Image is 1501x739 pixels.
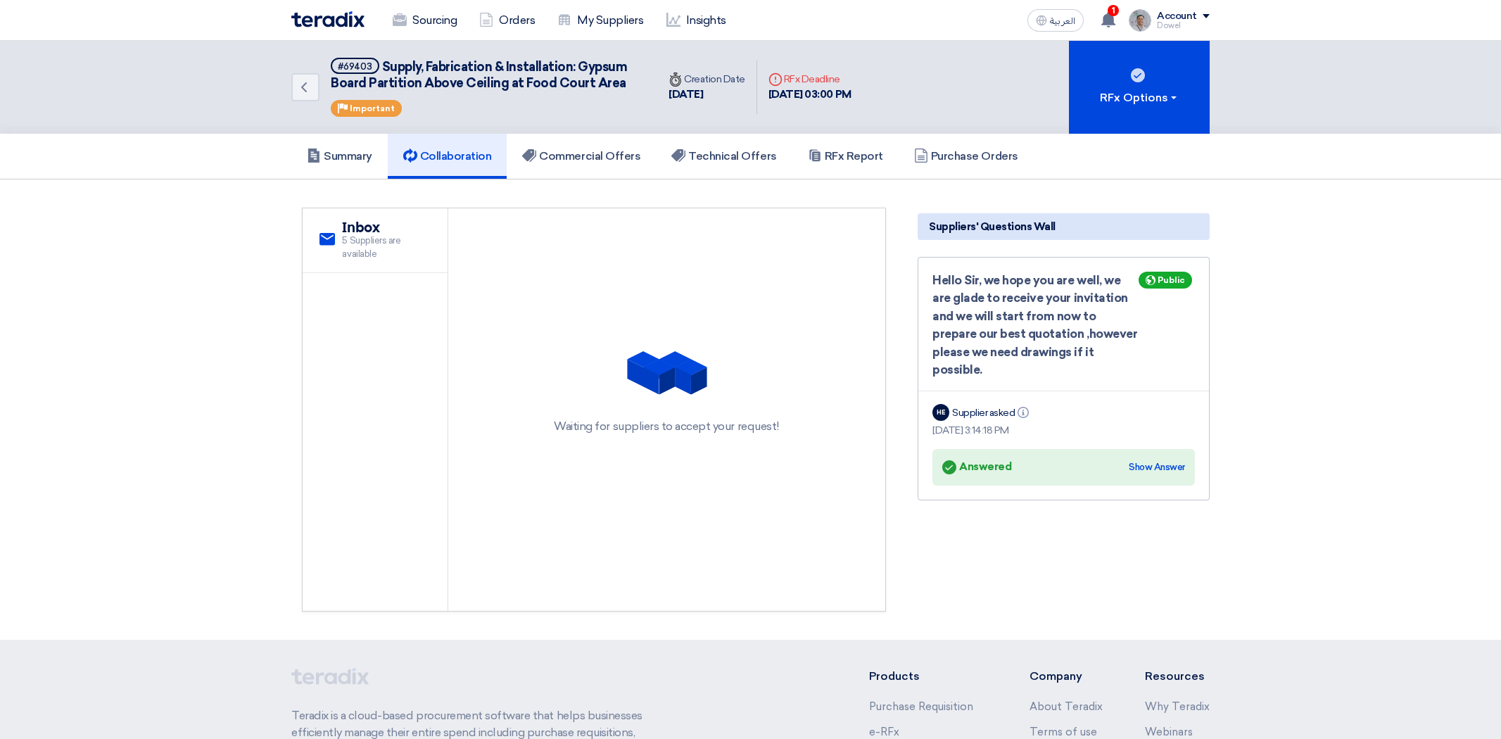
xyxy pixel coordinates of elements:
img: Teradix logo [291,11,365,27]
a: About Teradix [1030,700,1103,713]
h5: RFx Report [808,149,883,163]
div: [DATE] 3:14:18 PM [932,423,1195,438]
h5: Commercial Offers [522,149,640,163]
a: My Suppliers [546,5,654,36]
h5: Summary [307,149,372,163]
div: Supplier asked [952,405,1032,420]
div: Dowel [1157,22,1210,30]
div: Answered [942,457,1011,477]
h5: Purchase Orders [914,149,1018,163]
div: Creation Date [669,72,745,87]
span: العربية [1050,16,1075,26]
div: Account [1157,11,1197,23]
span: Public [1158,275,1185,285]
a: Why Teradix [1145,700,1210,713]
a: Collaboration [388,134,507,179]
span: Supply, Fabrication & Installation: Gypsum Board Partition Above Ceiling at Food Court Area [331,59,627,91]
div: RFx Deadline [768,72,851,87]
h2: Inbox [342,220,431,236]
a: Purchase Requisition [869,700,973,713]
a: Technical Offers [656,134,792,179]
a: Purchase Orders [899,134,1034,179]
div: Waiting for suppliers to accept your request! [554,418,779,435]
a: RFx Report [792,134,899,179]
span: Suppliers' Questions Wall [929,219,1056,234]
div: [DATE] 03:00 PM [768,87,851,103]
a: Orders [468,5,546,36]
div: Hello Sir, we hope you are well, we are glade to receive your invitation and we will start from n... [932,272,1195,379]
h5: Supply, Fabrication & Installation: Gypsum Board Partition Above Ceiling at Food Court Area [331,58,640,92]
a: Insights [655,5,737,36]
span: Important [350,103,395,113]
div: RFx Options [1100,89,1179,106]
li: Resources [1145,668,1210,685]
span: 1 [1108,5,1119,16]
h5: Technical Offers [671,149,776,163]
button: RFx Options [1069,41,1210,134]
div: [DATE] [669,87,745,103]
img: IMG_1753965247717.jpg [1129,9,1151,32]
h5: Collaboration [403,149,492,163]
a: Commercial Offers [507,134,656,179]
li: Products [869,668,988,685]
div: HE [932,404,949,421]
a: e-RFx [869,726,899,738]
span: 5 Suppliers are available [342,234,431,261]
a: Summary [291,134,388,179]
div: #69403 [338,62,372,71]
a: Sourcing [381,5,468,36]
a: Terms of use [1030,726,1097,738]
li: Company [1030,668,1103,685]
a: Webinars [1145,726,1193,738]
div: Show Answer [1129,460,1185,474]
button: العربية [1027,9,1084,32]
